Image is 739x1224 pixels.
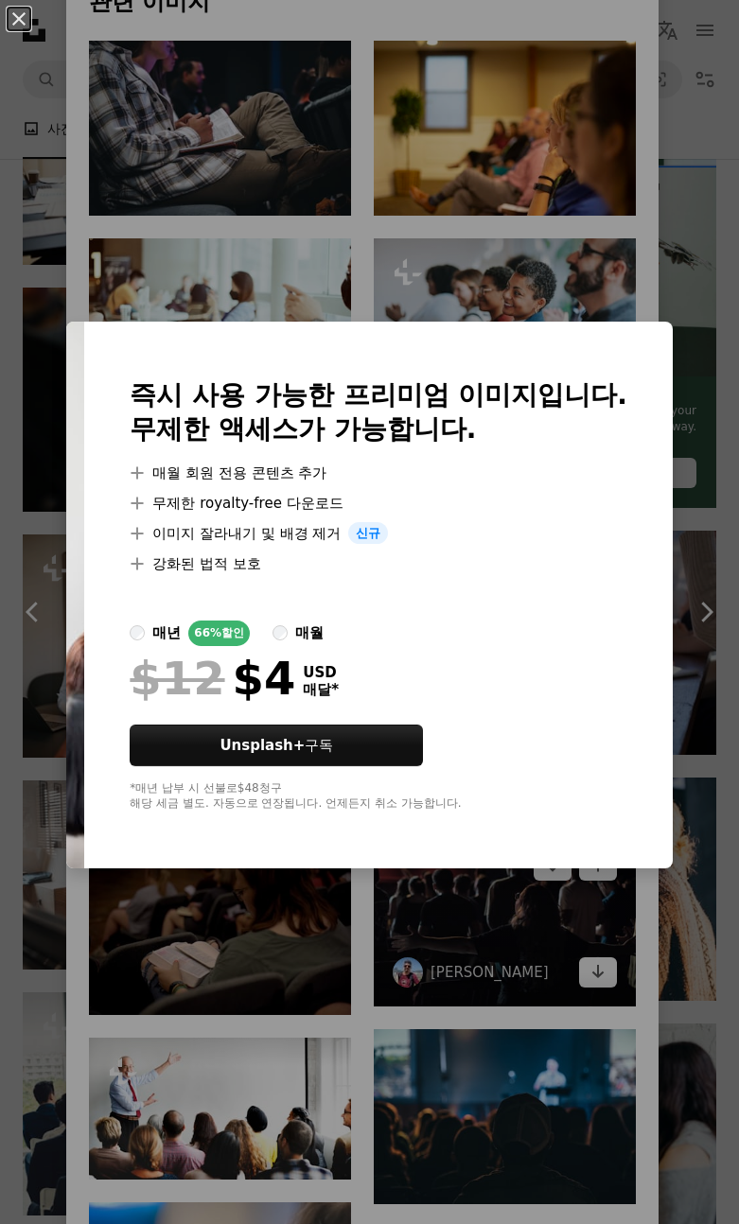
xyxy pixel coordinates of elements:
button: Unsplash+구독 [130,725,423,766]
li: 이미지 잘라내기 및 배경 제거 [130,522,627,545]
div: *매년 납부 시 선불로 $48 청구 해당 세금 별도. 자동으로 연장됩니다. 언제든지 취소 가능합니다. [130,781,627,812]
li: 매월 회원 전용 콘텐츠 추가 [130,462,627,484]
img: premium_photo-1722945637450-b8740886d885 [66,322,84,869]
li: 강화된 법적 보호 [130,552,627,575]
input: 매년66%할인 [130,625,145,640]
strong: Unsplash+ [220,737,305,754]
span: $12 [130,654,224,703]
div: 66% 할인 [188,621,250,646]
span: USD [303,664,339,681]
div: $4 [130,654,295,703]
h2: 즉시 사용 가능한 프리미엄 이미지입니다. 무제한 액세스가 가능합니다. [130,378,627,446]
span: 신규 [348,522,388,545]
input: 매월 [273,625,288,640]
div: 매년 [152,621,181,644]
li: 무제한 royalty-free 다운로드 [130,492,627,515]
div: 매월 [295,621,324,644]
